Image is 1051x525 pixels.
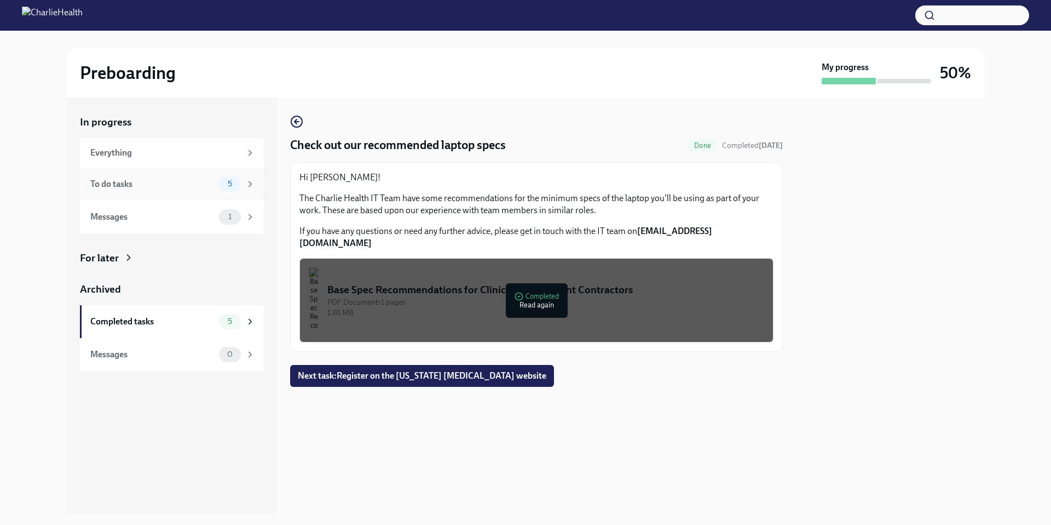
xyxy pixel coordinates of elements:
a: Completed tasks5 [80,305,264,338]
div: Messages [90,211,215,223]
div: Base Spec Recommendations for Clinical Independent Contractors [327,283,764,297]
span: 5 [221,317,239,326]
span: Done [688,141,718,150]
a: Archived [80,282,264,296]
button: Next task:Register on the [US_STATE] [MEDICAL_DATA] website [290,365,554,387]
img: CharlieHealth [22,7,83,24]
button: Base Spec Recommendations for Clinical Independent ContractorsPDF Document•1 pages1.81 MBComplete... [299,258,773,343]
a: Messages0 [80,338,264,371]
strong: My progress [822,61,869,73]
span: 1 [222,213,238,221]
img: Base Spec Recommendations for Clinical Independent Contractors [309,267,319,333]
p: Hi [PERSON_NAME]! [299,172,773,184]
h2: Preboarding [80,62,176,84]
span: 5 [221,180,239,188]
a: For later [80,251,264,265]
span: October 6th, 2025 11:01 [722,140,783,151]
h3: 50% [940,63,971,83]
div: Messages [90,349,215,361]
a: Everything [80,138,264,168]
div: 1.81 MB [327,307,764,318]
p: The Charlie Health IT Team have some recommendations for the minimum specs of the laptop you'll b... [299,192,773,216]
span: Next task : Register on the [US_STATE] [MEDICAL_DATA] website [298,370,546,381]
div: PDF Document • 1 pages [327,297,764,307]
p: If you have any questions or need any further advice, please get in touch with the IT team on [299,225,773,249]
h4: Check out our recommended laptop specs [290,137,506,153]
span: Completed [722,141,783,150]
div: Everything [90,147,241,159]
div: For later [80,251,119,265]
div: To do tasks [90,178,215,190]
a: To do tasks5 [80,168,264,201]
span: 0 [221,350,239,358]
strong: [DATE] [759,141,783,150]
a: In progress [80,115,264,129]
div: Completed tasks [90,316,215,328]
a: Messages1 [80,201,264,233]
